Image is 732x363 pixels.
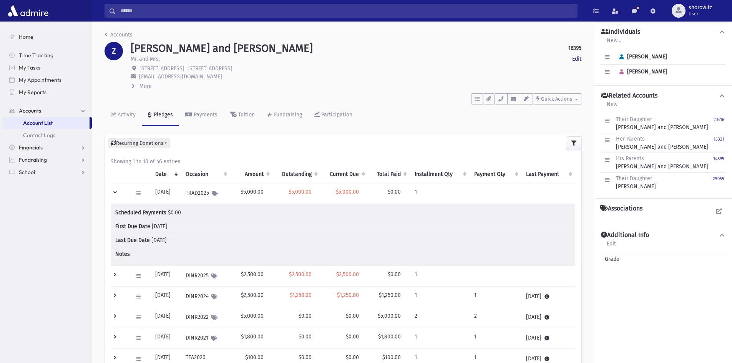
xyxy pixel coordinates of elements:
[616,174,656,191] div: [PERSON_NAME]
[600,92,726,100] button: Related Accounts
[131,55,160,63] p: Mr. and Mrs.
[139,83,152,90] span: More
[346,313,359,319] span: $0.00
[378,333,401,340] span: $1,800.00
[601,92,657,100] h4: Related Accounts
[151,307,181,328] td: [DATE]
[131,82,153,90] button: More
[151,166,181,183] th: Date: activate to sort column ascending
[299,333,312,340] span: $0.00
[714,115,724,131] a: 23416
[601,28,640,36] h4: Individuals
[616,175,652,182] span: Their Daughter
[108,138,170,148] button: Recurring Donations
[151,237,167,244] span: [DATE]
[261,104,308,126] a: Fundraising
[410,307,470,328] td: 2
[23,132,55,139] span: Contact Logs
[714,117,724,122] small: 23416
[152,223,167,230] span: [DATE]
[568,44,581,52] strong: 16395
[3,86,92,98] a: My Reports
[139,73,222,80] span: [EMAIL_ADDRESS][DOMAIN_NAME]
[181,265,230,286] td: DINR2025
[179,104,224,126] a: Payments
[337,292,359,298] span: $1,250.00
[151,286,181,307] td: [DATE]
[224,104,261,126] a: Tuition
[3,31,92,43] a: Home
[272,111,302,118] div: Fundraising
[289,189,312,195] span: $5,000.00
[533,93,581,104] button: Quick Actions
[181,166,230,183] th: Occasion : activate to sort column ascending
[299,354,312,361] span: $0.00
[19,156,47,163] span: Fundraising
[168,209,181,216] span: $0.00
[181,183,230,204] td: TRAD2025
[616,116,652,123] span: Their Daughter
[388,189,401,195] span: $0.00
[410,328,470,348] td: 1
[470,286,521,307] td: 1
[713,154,724,171] a: 14895
[152,111,173,118] div: Pledges
[541,96,572,102] span: Quick Actions
[410,286,470,307] td: 1
[521,286,575,307] td: [DATE]
[181,286,230,307] td: DINR2024
[131,42,313,55] h1: [PERSON_NAME] and [PERSON_NAME]
[308,104,359,126] a: Participation
[713,156,724,161] small: 14895
[19,76,61,83] span: My Appointments
[230,286,273,307] td: $2,500.00
[19,169,35,176] span: School
[151,183,181,204] td: [DATE]
[606,100,618,114] a: New
[105,104,142,126] a: Activity
[151,328,181,348] td: [DATE]
[713,174,724,191] a: 25055
[151,265,181,286] td: [DATE]
[388,271,401,278] span: $0.00
[19,64,40,71] span: My Tasks
[115,209,166,217] span: Scheduled Payments
[230,307,273,328] td: $5,000.00
[19,52,53,59] span: Time Tracking
[3,104,92,117] a: Accounts
[336,271,359,278] span: $2,500.00
[19,144,43,151] span: Financials
[521,166,575,183] th: Last Payment: activate to sort column ascending
[273,166,321,183] th: Outstanding: activate to sort column ascending
[320,111,352,118] div: Participation
[3,154,92,166] a: Fundraising
[115,250,144,258] span: Notes
[3,117,90,129] a: Account List
[346,333,359,340] span: $0.00
[3,166,92,178] a: School
[237,111,255,118] div: Tuition
[116,4,577,18] input: Search
[616,135,708,151] div: [PERSON_NAME] and [PERSON_NAME]
[382,354,401,361] span: $100.00
[3,141,92,154] a: Financials
[470,328,521,348] td: 1
[336,189,359,195] span: $5,000.00
[299,313,312,319] span: $0.00
[192,111,217,118] div: Payments
[410,265,470,286] td: 1
[188,65,232,72] span: [STREET_ADDRESS]
[521,328,575,348] td: [DATE]
[290,292,312,298] span: $1,250.00
[19,89,46,96] span: My Reports
[23,119,53,126] span: Account List
[139,65,184,72] span: [STREET_ADDRESS]
[3,129,92,141] a: Contact Logs
[105,31,133,38] a: Accounts
[689,11,712,17] span: User
[606,36,621,50] a: New...
[230,328,273,348] td: $1,800.00
[105,42,123,60] div: Z
[601,231,649,239] h4: Additional Info
[600,205,642,212] h4: Associations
